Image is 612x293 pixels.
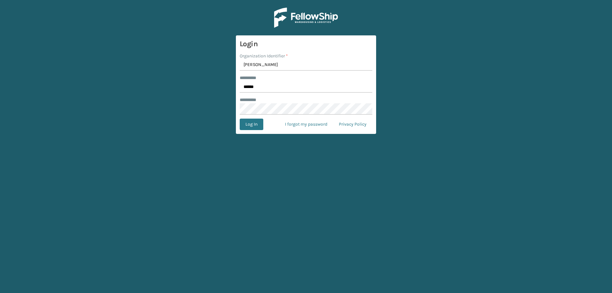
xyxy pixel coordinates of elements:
a: I forgot my password [279,119,333,130]
h3: Login [240,39,372,49]
button: Log In [240,119,263,130]
a: Privacy Policy [333,119,372,130]
label: Organization Identifier [240,53,288,59]
img: Logo [274,8,338,28]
